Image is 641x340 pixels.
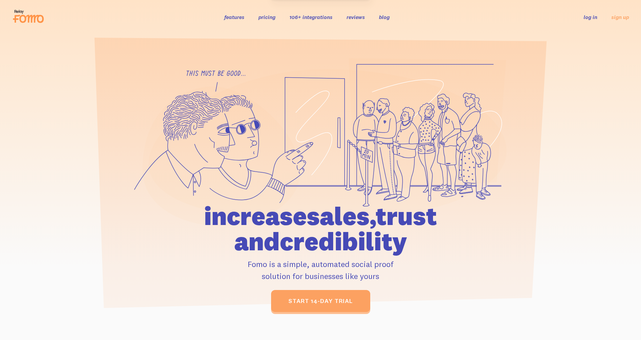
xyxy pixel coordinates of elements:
a: reviews [347,14,365,20]
a: sign up [611,14,629,21]
a: pricing [258,14,275,20]
a: log in [584,14,597,20]
h1: increase sales, trust and credibility [166,203,475,254]
a: 106+ integrations [289,14,333,20]
a: features [224,14,244,20]
p: Fomo is a simple, automated social proof solution for businesses like yours [166,258,475,282]
a: blog [379,14,390,20]
a: start 14-day trial [271,290,370,312]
